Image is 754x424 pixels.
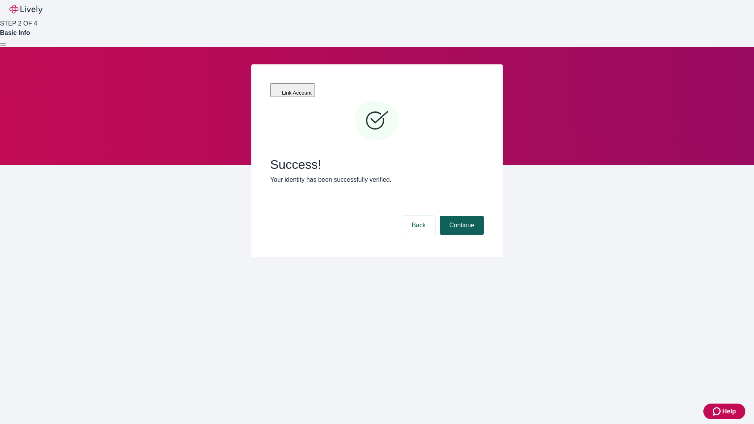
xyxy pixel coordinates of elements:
button: Continue [440,216,484,235]
p: Your identity has been successfully verified. [270,175,484,185]
button: Link Account [270,83,315,97]
svg: Zendesk support icon [713,407,722,416]
button: Zendesk support iconHelp [703,404,745,419]
span: Success! [270,157,484,172]
svg: Checkmark icon [353,97,401,144]
button: Back [402,216,435,235]
span: Help [722,407,736,416]
img: Lively [9,5,42,14]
